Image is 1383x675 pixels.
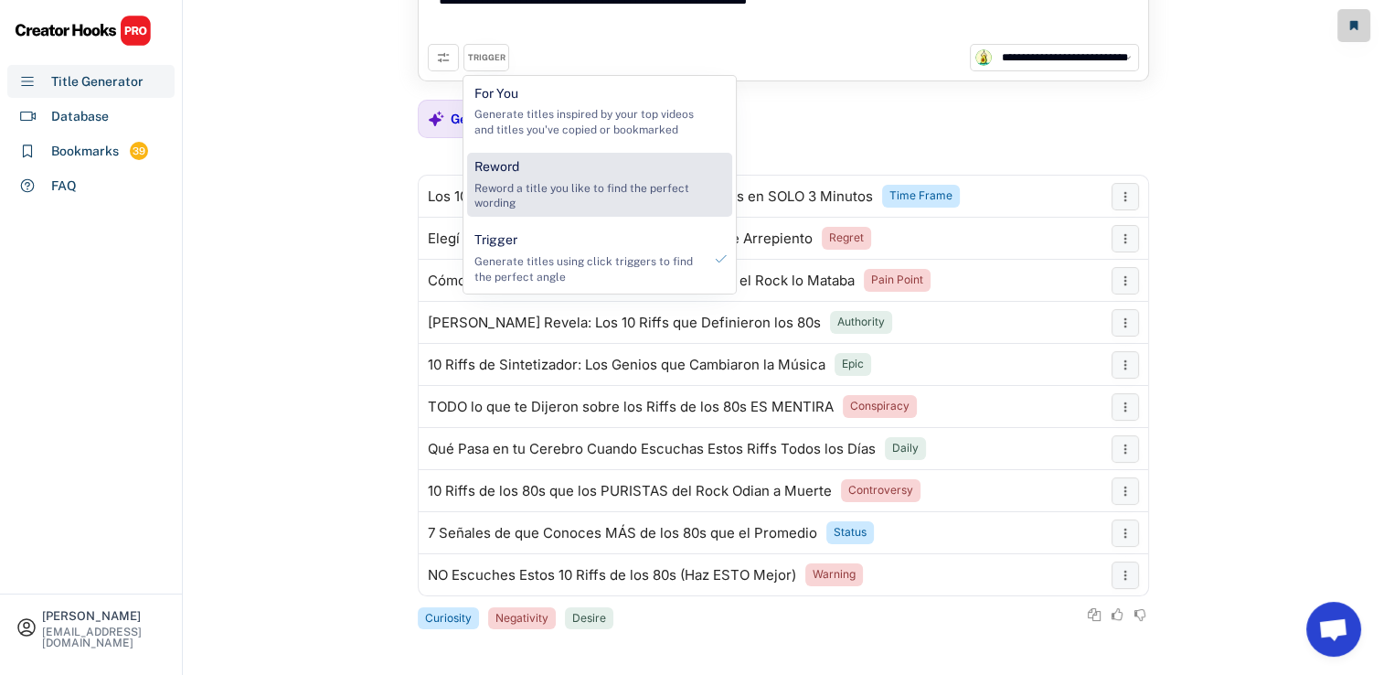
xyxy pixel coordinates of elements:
img: CHPRO%20Logo.svg [15,15,152,47]
img: channels4_profile.jpg [975,49,992,66]
div: Elegí los 10 Mejores Riffs de los 80s y Ahora Me Arrepiento [428,231,813,246]
div: FAQ [51,177,77,196]
div: Cómo los 80s Salvaron el Sintetizador Mientras el Rock lo Mataba [428,273,855,288]
div: Qué Pasa en tu Cerebro Cuando Escuchas Estos Riffs Todos los Días [428,442,876,456]
div: Reword [474,158,519,177]
div: Pain Point [871,273,923,288]
div: Conspiracy [850,399,910,414]
div: Authority [837,315,885,330]
a: Chat abierto [1306,602,1361,657]
div: Reword a title you like to find the perfect wording [474,181,702,212]
div: Controversy [848,483,913,498]
div: Daily [892,441,919,456]
div: Epic [842,357,864,372]
div: Desire [572,611,606,627]
div: Status [834,525,867,541]
div: [PERSON_NAME] [42,610,166,622]
div: [EMAIL_ADDRESS][DOMAIN_NAME] [42,627,166,648]
div: Generate title ideas [451,111,575,127]
div: Negativity [495,611,548,627]
div: 7 Señales de que Conoces MÁS de los 80s que el Promedio [428,526,817,541]
div: Trigger [474,231,517,250]
div: Los 10 MEJORES Riffs de Sintetizador de los 80s en SOLO 3 Minutos [428,189,873,204]
div: For You [474,85,518,103]
div: TRIGGER [468,52,505,64]
div: 10 Riffs de Sintetizador: Los Genios que Cambiaron la Música [428,358,825,372]
div: Regret [829,230,864,246]
div: NO Escuches Estos 10 Riffs de los 80s (Haz ESTO Mejor) [428,568,796,583]
div: Database [51,107,109,126]
div: Title Generator [51,72,144,91]
div: Bookmarks [51,142,119,161]
div: TODO lo que te Dijeron sobre los Riffs de los 80s ES MENTIRA [428,400,834,414]
div: Generate titles using click triggers to find the perfect angle [474,254,702,285]
div: Generate titles inspired by your top videos and titles you've copied or bookmarked [474,107,702,138]
div: 10 Riffs de los 80s que los PURISTAS del Rock Odian a Muerte [428,484,832,498]
div: Curiosity [425,611,472,627]
div: Warning [813,567,856,583]
div: 39 [130,144,148,159]
div: [PERSON_NAME] Revela: Los 10 Riffs que Definieron los 80s [428,316,821,330]
div: Time Frame [889,188,952,204]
